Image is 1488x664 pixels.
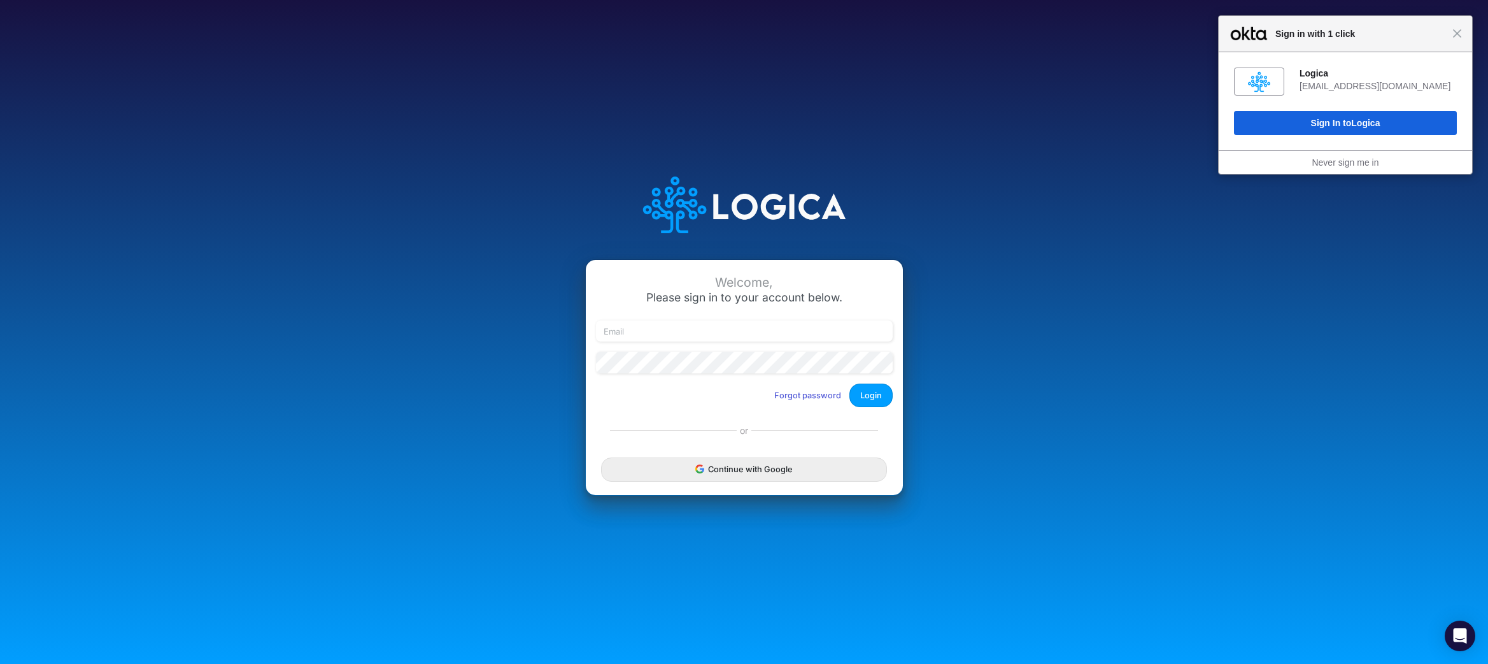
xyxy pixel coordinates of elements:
[1234,111,1457,135] button: Sign In toLogica
[1300,80,1457,92] div: [EMAIL_ADDRESS][DOMAIN_NAME]
[1312,157,1378,168] a: Never sign me in
[1269,26,1452,41] span: Sign in with 1 click
[849,384,893,407] button: Login
[596,275,893,290] div: Welcome,
[1445,621,1475,651] div: Open Intercom Messenger
[1351,118,1380,128] span: Logica
[1452,29,1462,38] span: Close
[1248,71,1270,93] img: fs010y5i60s2y8B8v0x8
[596,321,893,342] input: Email
[646,291,842,304] span: Please sign in to your account below.
[1300,68,1457,79] div: Logica
[766,385,849,406] button: Forgot password
[601,458,886,481] button: Continue with Google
